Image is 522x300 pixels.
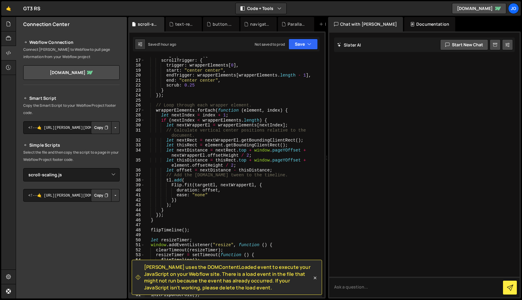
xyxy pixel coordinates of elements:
div: 25 [129,98,145,103]
div: text-reveal.js [175,21,195,27]
div: scroll-scaling.js [138,21,157,27]
div: Documentation [404,17,455,31]
div: Parallax.js [288,21,307,27]
div: 45 [129,213,145,218]
div: Not saved to prod [255,42,285,47]
div: 44 [129,208,145,213]
div: 29 [129,118,145,123]
div: Saved [148,42,176,47]
div: 48 [129,228,145,233]
span: [PERSON_NAME] uses the DOMContentLoaded event to execute your JavaScript on your Webflow site. Th... [144,264,312,291]
div: 46 [129,218,145,223]
div: 39 [129,183,145,188]
div: 28 [129,113,145,118]
div: Button group with nested dropdown [91,189,120,202]
div: 43 [129,203,145,208]
a: Jo [508,3,519,14]
h2: Smart Script [23,95,120,102]
div: New File [319,21,344,27]
div: 49 [129,233,145,238]
p: Connect [PERSON_NAME] to Webflow to pull page information from your Webflow project [23,46,120,60]
div: 53 [129,253,145,258]
div: 21 [129,78,145,83]
div: 54 [129,258,145,263]
div: 31 [129,128,145,138]
div: 23 [129,88,145,93]
div: 38 [129,178,145,183]
div: 30 [129,123,145,128]
div: 22 [129,83,145,88]
button: Save [288,39,318,50]
h2: Connection Center [23,21,69,28]
div: Chat with [PERSON_NAME] [328,17,403,31]
button: Copy [91,189,111,202]
h2: Slater AI [337,42,361,48]
div: 36 [129,168,145,173]
button: Code + Tools [236,3,286,14]
div: 59 [129,282,145,288]
div: 55 [129,262,145,268]
div: 60 [129,288,145,293]
div: 56 [129,268,145,273]
textarea: <!--🤙 [URL][PERSON_NAME][DOMAIN_NAME]> <script>document.addEventListener("DOMContentLoaded", func... [23,189,120,202]
div: 61 [129,292,145,298]
div: 17 [129,58,145,63]
p: Select the file and then copy the script to a page in your Webflow Project footer code. [23,149,120,163]
textarea: <!--🤙 [URL][PERSON_NAME][DOMAIN_NAME]> <script>document.addEventListener("DOMContentLoaded", func... [23,121,120,134]
div: 58 [129,278,145,283]
div: 34 [129,148,145,158]
a: [DOMAIN_NAME] [23,65,120,80]
div: GT3 RS [23,5,40,12]
div: 1 hour ago [159,42,176,47]
div: 20 [129,73,145,78]
div: 50 [129,238,145,243]
div: 37 [129,173,145,178]
div: 26 [129,103,145,108]
button: Copy [91,121,111,134]
iframe: YouTube video player [23,212,120,266]
div: 33 [129,143,145,148]
div: 51 [129,243,145,248]
div: button.js [213,21,232,27]
div: 24 [129,93,145,98]
div: 42 [129,198,145,203]
h2: Simple Scripts [23,142,120,149]
p: Copy the Smart Script to your Webflow Project footer code. [23,102,120,116]
a: 🤙 [1,1,16,16]
button: Start new chat [440,39,488,50]
h2: Webflow Connection [23,39,120,46]
div: 32 [129,138,145,143]
a: [DOMAIN_NAME] [452,3,506,14]
div: 47 [129,223,145,228]
div: 35 [129,158,145,168]
div: 40 [129,188,145,193]
div: 41 [129,193,145,198]
div: 57 [129,272,145,278]
div: 18 [129,63,145,68]
div: Button group with nested dropdown [91,121,120,134]
div: navigation.js [250,21,269,27]
div: 27 [129,108,145,113]
div: 52 [129,248,145,253]
div: 19 [129,68,145,73]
